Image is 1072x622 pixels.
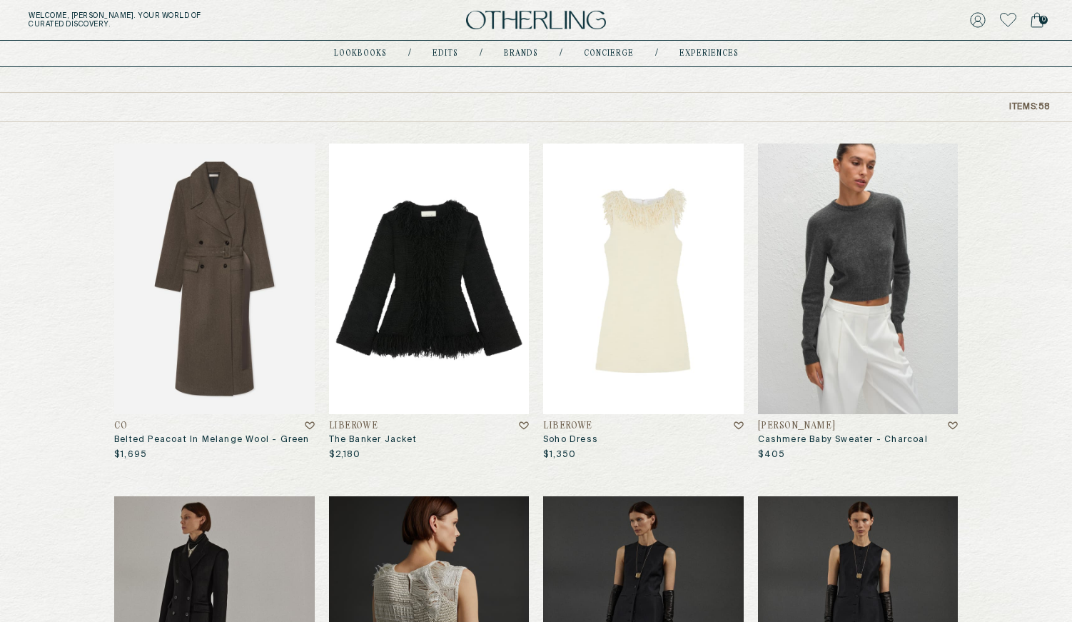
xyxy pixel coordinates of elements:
img: Soho Dress [543,144,744,414]
a: lookbooks [334,50,387,57]
p: $1,695 [114,449,147,461]
a: Cashmere Baby Sweater - Charcoal[PERSON_NAME]Cashmere Baby Sweater - Charcoal$405 [758,144,959,461]
h3: Belted Peacoat In Melange Wool - Green [114,434,315,446]
a: experiences [679,50,739,57]
h3: Soho Dress [543,434,744,446]
div: / [560,48,562,59]
a: The Banker JacketLIBEROWEThe Banker Jacket$2,180 [329,144,530,461]
h3: The Banker Jacket [329,434,530,446]
h4: CO [114,421,127,431]
h3: Cashmere Baby Sweater - Charcoal [758,434,959,446]
h5: Welcome, [PERSON_NAME] . Your world of curated discovery. [29,11,333,29]
a: 0 [1031,10,1043,30]
a: Soho DressLIBEROWESoho Dress$1,350 [543,144,744,461]
p: $405 [758,449,786,461]
img: The Banker Jacket [329,144,530,414]
img: Cashmere Baby Sweater - Charcoal [758,144,959,414]
a: concierge [584,50,634,57]
a: Edits [433,50,458,57]
div: / [408,48,411,59]
img: logo [466,11,606,30]
h4: LIBEROWE [329,421,378,431]
p: Items: 58 [1009,102,1051,112]
div: / [655,48,658,59]
h4: LIBEROWE [543,421,592,431]
a: Belted Peacoat in Melange Wool - GreenCOBelted Peacoat In Melange Wool - Green$1,695 [114,144,315,461]
p: $2,180 [329,449,361,461]
p: $1,350 [543,449,576,461]
a: Brands [504,50,538,57]
img: Belted Peacoat in Melange Wool - Green [114,144,315,414]
h4: [PERSON_NAME] [758,421,836,431]
div: / [480,48,482,59]
span: 0 [1039,16,1048,24]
